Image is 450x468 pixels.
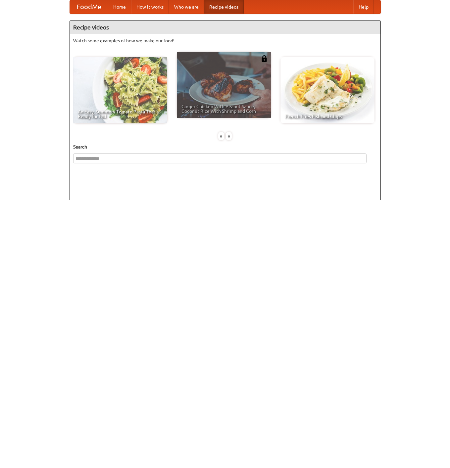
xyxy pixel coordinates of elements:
h4: Recipe videos [70,21,380,34]
a: Home [108,0,131,14]
p: Watch some examples of how we make our food! [73,37,377,44]
a: An Easy, Summery Tomato Pasta That's Ready for Fall [73,57,167,123]
div: » [226,132,232,140]
span: An Easy, Summery Tomato Pasta That's Ready for Fall [78,109,163,119]
h5: Search [73,144,377,150]
a: Recipe videos [204,0,244,14]
a: Help [353,0,374,14]
div: « [218,132,224,140]
span: French Fries Fish and Chips [285,114,370,119]
a: Who we are [169,0,204,14]
a: French Fries Fish and Chips [280,57,375,123]
img: 483408.png [261,55,268,62]
a: How it works [131,0,169,14]
a: FoodMe [70,0,108,14]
